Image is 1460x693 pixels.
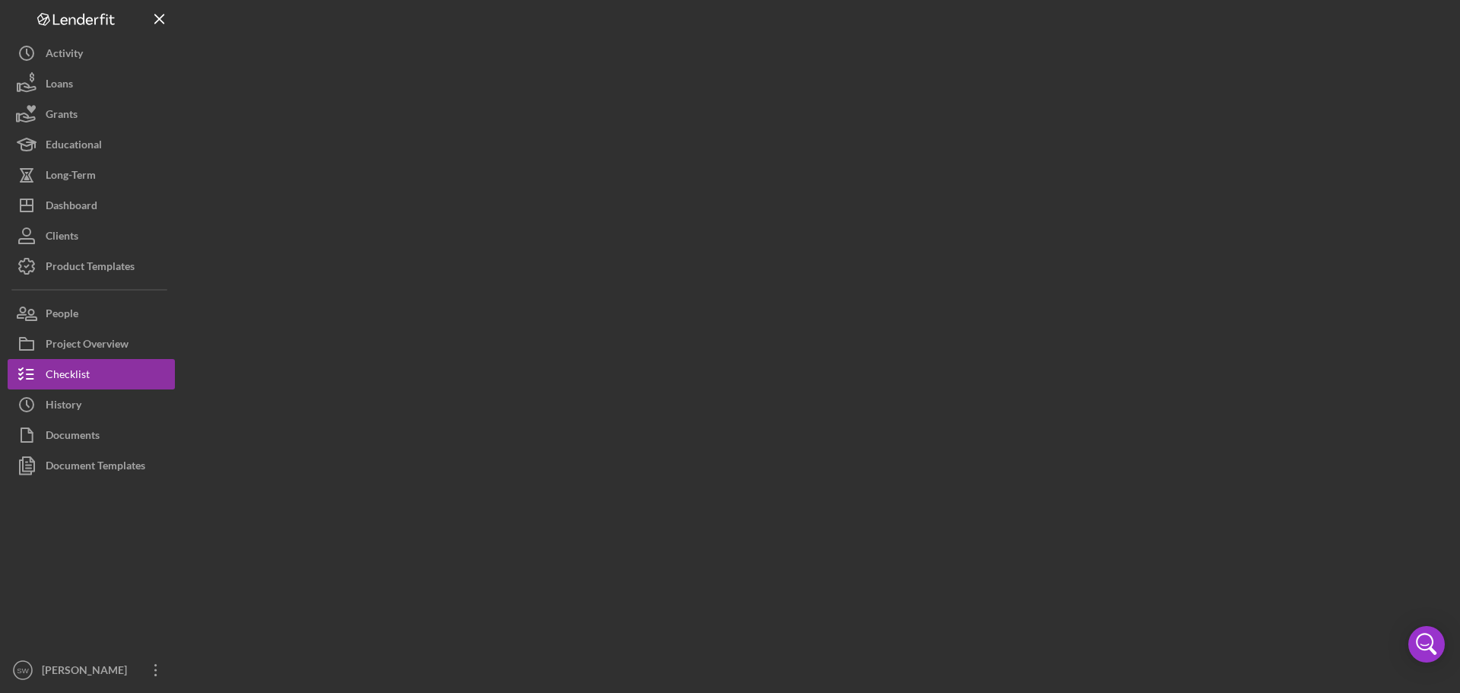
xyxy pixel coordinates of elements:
button: Product Templates [8,251,175,281]
div: Long-Term [46,160,96,194]
button: Project Overview [8,329,175,359]
button: Loans [8,68,175,99]
div: Open Intercom Messenger [1408,626,1445,663]
div: History [46,389,81,424]
button: SW[PERSON_NAME] [8,655,175,685]
button: Long-Term [8,160,175,190]
button: Clients [8,221,175,251]
div: Educational [46,129,102,164]
button: Grants [8,99,175,129]
text: SW [17,666,29,675]
button: Documents [8,420,175,450]
div: Loans [46,68,73,103]
div: Clients [46,221,78,255]
button: Dashboard [8,190,175,221]
div: Activity [46,38,83,72]
button: Educational [8,129,175,160]
button: People [8,298,175,329]
button: History [8,389,175,420]
div: Documents [46,420,100,454]
div: [PERSON_NAME] [38,655,137,689]
div: Checklist [46,359,90,393]
div: Document Templates [46,450,145,485]
div: Project Overview [46,329,129,363]
button: Checklist [8,359,175,389]
div: Dashboard [46,190,97,224]
div: Product Templates [46,251,135,285]
div: Grants [46,99,78,133]
button: Activity [8,38,175,68]
button: Document Templates [8,450,175,481]
div: People [46,298,78,332]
